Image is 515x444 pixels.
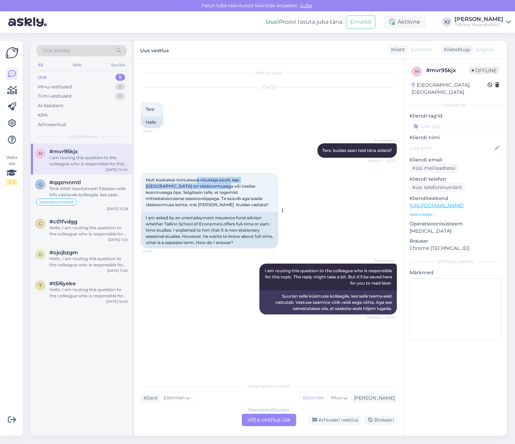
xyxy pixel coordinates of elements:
[410,211,501,218] p: Vaata edasi ...
[322,148,392,153] span: Tere, kuidas saan teid täna aidata?
[115,84,125,90] div: 0
[410,220,501,227] p: Operatsioonisüsteem
[351,395,395,402] div: [PERSON_NAME]
[298,2,314,9] span: Luba
[455,16,511,27] a: [PERSON_NAME]Tallinna Majanduskool
[38,112,48,119] div: Kõik
[38,102,63,109] div: AI Assistent
[265,268,393,286] span: I am routing this question to the colleague who is responsible for this topic. The reply might ta...
[110,60,126,69] div: Socials
[469,67,499,74] span: Offline
[331,395,342,401] span: Muu
[143,129,169,134] span: 14:38
[38,93,71,100] div: Tiimi vestlused
[141,212,278,248] div: I am asked by an unemployment insurance fund advisor whether Tallinn School of Economics offers f...
[141,84,397,90] div: [DATE]
[369,138,395,143] span: AI Assistent
[141,116,163,128] div: Hello
[410,269,501,276] p: Märkmed
[49,280,76,287] span: #t5i6yeke
[43,47,70,54] span: Otsi kliente
[108,237,128,242] div: [DATE] 11:51
[410,121,501,131] input: Lisa tag
[66,133,98,140] span: Uued vestlused
[410,227,501,235] p: [MEDICAL_DATA]
[115,74,125,81] div: 5
[248,407,289,413] div: Estonian to Estonian
[410,134,501,141] p: Kliendi nimi
[107,268,128,273] div: [DATE] 11:05
[49,148,78,155] span: #mvr95kjx
[38,151,42,156] span: m
[442,17,452,27] div: KJ
[410,183,465,192] div: Küsi telefoninumbrit
[36,60,44,69] div: All
[368,158,395,163] span: Nähtud ✓ 14:38
[411,46,432,53] span: Estonian
[412,81,488,96] div: [GEOGRAPHIC_DATA], [GEOGRAPHIC_DATA]
[38,74,47,81] div: Uus
[115,93,125,100] div: 0
[410,202,463,209] a: [URL][DOMAIN_NAME]
[38,84,72,90] div: Minu vestlused
[106,299,128,304] div: [DATE] 10:45
[300,393,327,403] div: Estonian
[146,107,154,112] span: Tere
[266,19,279,25] b: Uus!
[49,179,81,186] span: #qqzmnmtl
[410,112,501,120] p: Kliendi tag'id
[410,144,493,152] input: Lisa nimi
[164,394,184,402] span: Estonian
[38,182,42,187] span: q
[242,414,296,426] div: Võta vestlus üle
[388,46,405,53] div: Klient
[410,195,501,202] p: Klienditeekond
[308,415,361,425] div: Arhiveeri vestlus
[410,156,501,164] p: Kliendi email
[49,219,77,225] span: #c01fvdgg
[410,164,458,173] div: Küsi meiliaadressi
[410,237,501,245] p: Brauser
[106,167,128,172] div: [DATE] 14:40
[384,16,426,28] div: Aktiivne
[49,249,78,256] span: #ojojbzgm
[367,315,395,320] span: Nähtud ✓ 14:40
[49,155,128,167] div: I am routing this question to the colleague who is responsible for this topic. The reply might ta...
[364,415,397,425] div: Blokeeri
[39,221,42,226] span: c
[415,69,419,74] span: m
[141,70,397,76] div: Vestlus algas
[39,283,42,288] span: t
[410,245,501,252] p: Chrome [TECHNICAL_ID]
[71,60,83,69] div: Web
[107,206,128,211] div: [DATE] 13:28
[346,15,376,29] button: Emailid
[49,186,128,198] div: Tere! Aitäh teavitamast! Edastan selle info vastavale kolleegile, kes saab sessioonigraafiku üle ...
[426,66,469,75] div: # mvr95kjx
[410,102,501,108] div: Kliendi info
[49,287,128,299] div: Hello, I am routing this question to the colleague who is responsible for this topic. The reply m...
[266,18,343,26] div: Proovi tasuta juba täna:
[455,22,503,27] div: Tallinna Majanduskool
[369,258,395,263] span: AI Assistent
[140,45,169,54] label: Uus vestlus
[410,259,501,265] div: [PERSON_NAME]
[141,383,397,389] div: Valige keel ja vastake
[49,256,128,268] div: Hello, I am routing this question to the colleague who is responsible for this topic. The reply m...
[38,252,42,257] span: o
[476,46,494,53] span: English
[410,176,501,183] p: Kliendi telefon
[5,46,19,59] img: Askly Logo
[441,46,470,53] div: Klienditugi
[141,395,158,402] div: Klient
[40,200,74,204] span: sisseastumistest
[49,225,128,237] div: Hello, I am routing this question to the colleague who is responsible for this topic. The reply m...
[5,154,18,185] div: Vaata siia
[259,290,397,314] div: Suunan selle küsimuse kolleegile, kes selle teema eest vastutab. Vastuse saamine võib veidi aega ...
[146,177,268,207] span: Mult küsitakse töötukassa nõustaja poolt, kas [GEOGRAPHIC_DATA] on täiskoormusega või osalise koo...
[5,179,18,185] div: 2 / 3
[143,249,169,254] span: 14:40
[38,121,66,128] div: Arhiveeritud
[455,16,503,22] div: [PERSON_NAME]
